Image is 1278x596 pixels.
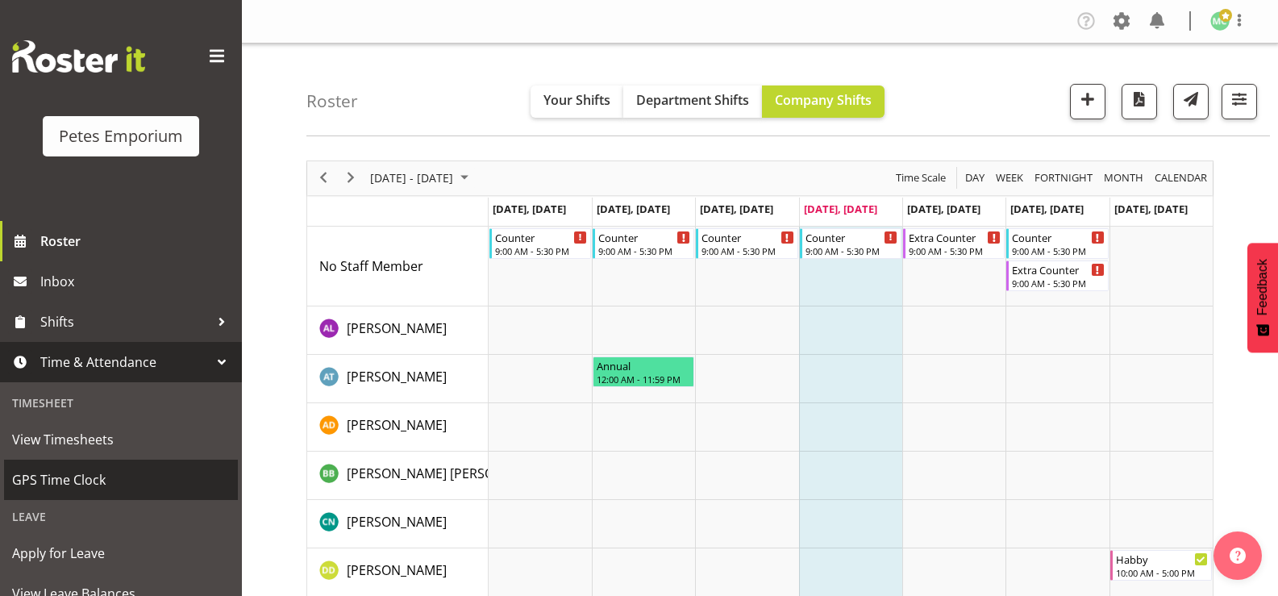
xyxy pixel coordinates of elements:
span: [DATE], [DATE] [597,202,670,216]
div: No Staff Member"s event - Extra Counter Begin From Friday, September 19, 2025 at 9:00:00 AM GMT+1... [903,228,1005,259]
span: Fortnight [1033,168,1094,188]
button: Add a new shift [1070,84,1105,119]
div: 9:00 AM - 5:30 PM [1012,244,1104,257]
div: No Staff Member"s event - Counter Begin From Wednesday, September 17, 2025 at 9:00:00 AM GMT+12:0... [696,228,797,259]
a: [PERSON_NAME] [PERSON_NAME] [347,464,550,483]
button: Filter Shifts [1222,84,1257,119]
button: Time Scale [893,168,949,188]
td: No Staff Member resource [307,227,489,306]
td: Amelia Denz resource [307,403,489,452]
span: [DATE], [DATE] [1010,202,1084,216]
div: Annual [597,357,690,373]
div: 9:00 AM - 5:30 PM [909,244,1001,257]
a: [PERSON_NAME] [347,319,447,338]
a: [PERSON_NAME] [347,561,447,580]
a: Apply for Leave [4,533,238,573]
a: [PERSON_NAME] [347,415,447,435]
span: Apply for Leave [12,541,230,565]
span: [DATE], [DATE] [700,202,773,216]
div: 9:00 AM - 5:30 PM [701,244,793,257]
span: [DATE], [DATE] [493,202,566,216]
div: Petes Emporium [59,124,183,148]
button: Month [1152,168,1210,188]
span: calendar [1153,168,1209,188]
div: Counter [598,229,690,245]
div: Alex-Micheal Taniwha"s event - Annual Begin From Tuesday, September 16, 2025 at 12:00:00 AM GMT+1... [593,356,694,387]
span: View Timesheets [12,427,230,452]
button: Next [340,168,362,188]
div: Counter [806,229,897,245]
div: No Staff Member"s event - Extra Counter Begin From Saturday, September 20, 2025 at 9:00:00 AM GMT... [1006,260,1108,291]
button: Company Shifts [762,85,885,118]
div: 10:00 AM - 5:00 PM [1116,566,1208,579]
td: Christine Neville resource [307,500,489,548]
div: Habby [1116,551,1208,567]
span: No Staff Member [319,257,423,275]
div: 9:00 AM - 5:30 PM [806,244,897,257]
a: [PERSON_NAME] [347,512,447,531]
img: help-xxl-2.png [1230,548,1246,564]
div: 9:00 AM - 5:30 PM [598,244,690,257]
img: melissa-cowen2635.jpg [1210,11,1230,31]
span: Day [964,168,986,188]
span: [PERSON_NAME] [PERSON_NAME] [347,465,550,482]
a: No Staff Member [319,256,423,276]
h4: Roster [306,92,358,110]
span: Shifts [40,310,210,334]
div: No Staff Member"s event - Counter Begin From Monday, September 15, 2025 at 9:00:00 AM GMT+12:00 E... [489,228,591,259]
a: [PERSON_NAME] [347,367,447,386]
span: [PERSON_NAME] [347,416,447,434]
span: Month [1102,168,1145,188]
div: No Staff Member"s event - Counter Begin From Saturday, September 20, 2025 at 9:00:00 AM GMT+12:00... [1006,228,1108,259]
div: previous period [310,161,337,195]
span: [DATE], [DATE] [804,202,877,216]
button: Timeline Day [963,168,988,188]
div: Danielle Donselaar"s event - Habby Begin From Sunday, September 21, 2025 at 10:00:00 AM GMT+12:00... [1110,550,1212,581]
div: No Staff Member"s event - Counter Begin From Tuesday, September 16, 2025 at 9:00:00 AM GMT+12:00 ... [593,228,694,259]
span: [DATE], [DATE] [907,202,980,216]
div: September 15 - 21, 2025 [364,161,478,195]
span: Your Shifts [543,91,610,109]
div: Leave [4,500,238,533]
img: Rosterit website logo [12,40,145,73]
button: September 2025 [368,168,476,188]
button: Timeline Month [1101,168,1147,188]
span: Company Shifts [775,91,872,109]
button: Timeline Week [993,168,1026,188]
span: Department Shifts [636,91,749,109]
span: [DATE] - [DATE] [368,168,455,188]
span: Week [994,168,1025,188]
div: Timesheet [4,386,238,419]
span: [DATE], [DATE] [1114,202,1188,216]
div: Counter [495,229,587,245]
div: Counter [1012,229,1104,245]
span: GPS Time Clock [12,468,230,492]
button: Fortnight [1032,168,1096,188]
div: Extra Counter [909,229,1001,245]
span: Inbox [40,269,234,294]
td: Abigail Lane resource [307,306,489,355]
div: Extra Counter [1012,261,1104,277]
button: Download a PDF of the roster according to the set date range. [1122,84,1157,119]
div: next period [337,161,364,195]
span: Roster [40,229,234,253]
td: Beena Beena resource [307,452,489,500]
button: Previous [313,168,335,188]
a: View Timesheets [4,419,238,460]
span: Feedback [1255,259,1270,315]
div: 12:00 AM - 11:59 PM [597,373,690,386]
span: [PERSON_NAME] [347,561,447,579]
button: Department Shifts [623,85,762,118]
button: Send a list of all shifts for the selected filtered period to all rostered employees. [1173,84,1209,119]
span: [PERSON_NAME] [347,368,447,386]
div: No Staff Member"s event - Counter Begin From Thursday, September 18, 2025 at 9:00:00 AM GMT+12:00... [800,228,901,259]
button: Your Shifts [531,85,623,118]
td: Alex-Micheal Taniwha resource [307,355,489,403]
span: [PERSON_NAME] [347,513,447,531]
span: Time Scale [894,168,947,188]
span: Time & Attendance [40,350,210,374]
div: 9:00 AM - 5:30 PM [495,244,587,257]
span: [PERSON_NAME] [347,319,447,337]
a: GPS Time Clock [4,460,238,500]
button: Feedback - Show survey [1247,243,1278,352]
